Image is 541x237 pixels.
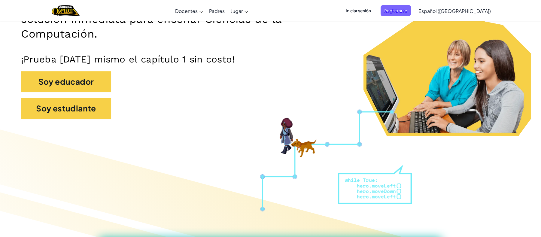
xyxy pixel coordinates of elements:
a: Ozaria by CodeCombat logo [52,5,80,17]
button: Registrarse [381,5,411,16]
img: Home [52,5,80,17]
button: Iniciar sesión [342,5,375,16]
span: Español ([GEOGRAPHIC_DATA]) [418,8,491,14]
p: ¡Prueba [DATE] mismo el capítulo 1 sin costo! [21,53,520,65]
a: Padres [206,3,228,19]
button: Soy educador [21,71,111,92]
a: Español ([GEOGRAPHIC_DATA]) [415,3,494,19]
a: Docentes [172,3,206,19]
span: Docentes [175,8,198,14]
button: Soy estudiante [21,98,111,119]
span: Jugar [231,8,243,14]
a: Jugar [228,3,251,19]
